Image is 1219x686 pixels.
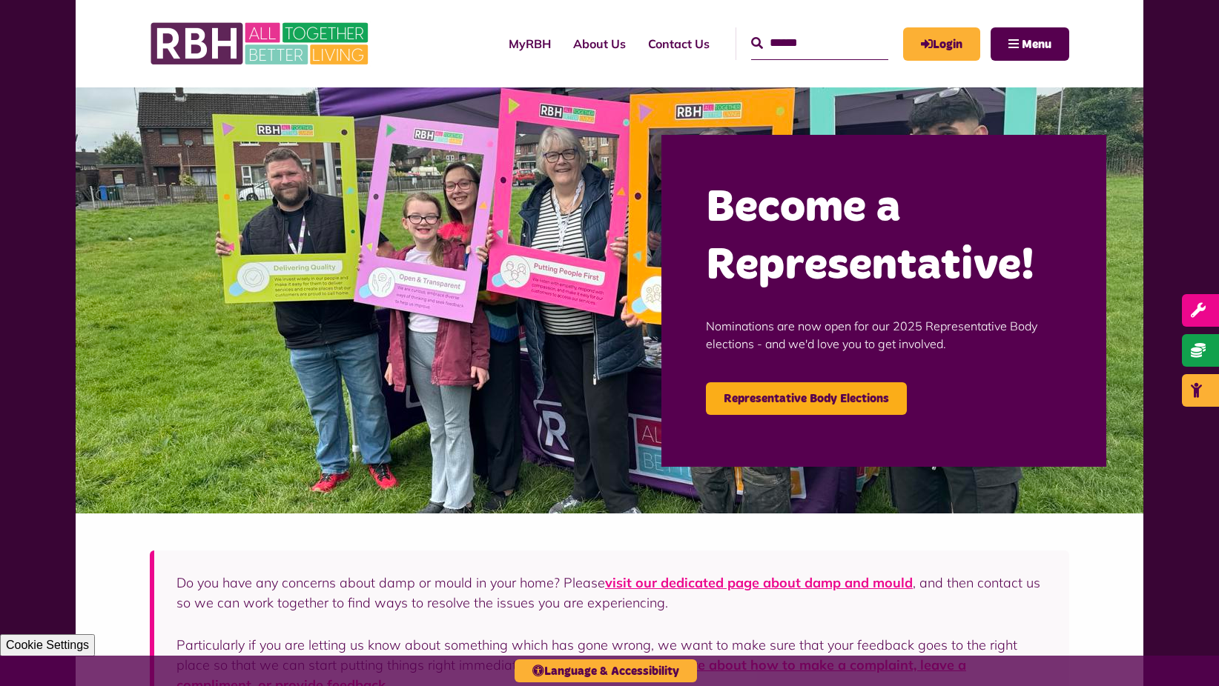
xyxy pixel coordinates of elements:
a: visit our dedicated page about damp and mould [605,574,913,591]
a: Representative Body Elections [706,382,907,415]
button: Language & Accessibility [515,659,697,682]
a: About Us [562,24,637,64]
p: Do you have any concerns about damp or mould in your home? Please , and then contact us so we can... [176,573,1047,613]
span: Menu [1022,39,1051,50]
p: Nominations are now open for our 2025 Representative Body elections - and we'd love you to get in... [706,295,1062,375]
button: Navigation [991,27,1069,61]
h2: Become a Representative! [706,179,1062,295]
img: Image (22) [76,87,1143,513]
a: MyRBH [498,24,562,64]
a: Contact Us [637,24,721,64]
a: MyRBH [903,27,980,61]
img: RBH [150,15,372,73]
